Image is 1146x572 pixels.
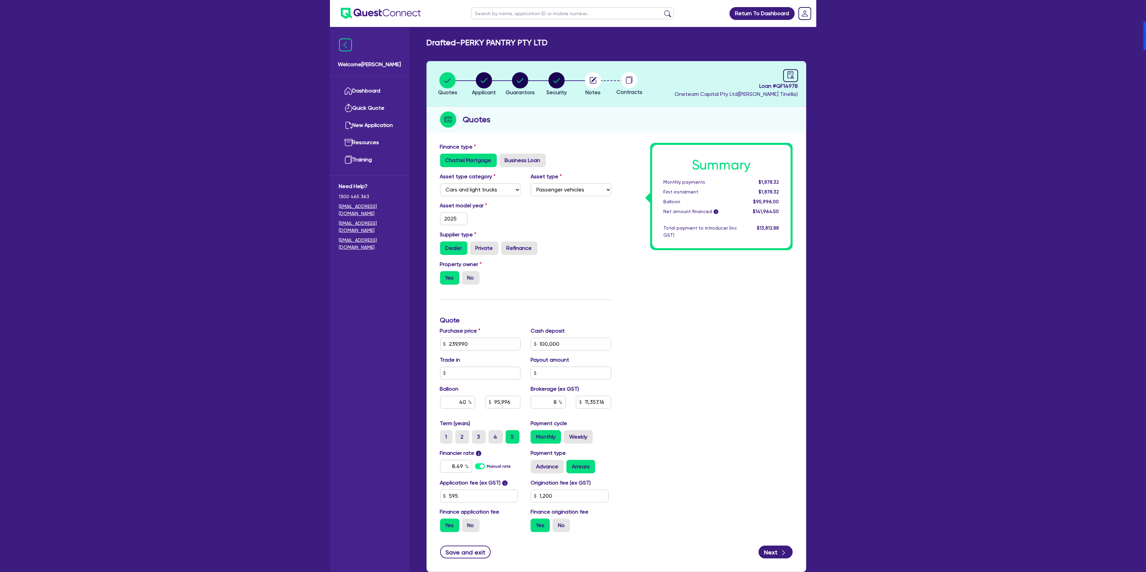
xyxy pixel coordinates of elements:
[531,327,565,335] label: Cash deposit
[440,327,481,335] label: Purchase price
[455,430,469,444] label: 2
[476,451,481,456] span: i
[546,89,567,96] span: Security
[753,209,779,214] span: $141,964.50
[659,198,742,205] div: Balloon
[585,89,601,96] span: Notes
[472,89,496,96] span: Applicant
[438,72,458,97] button: Quotes
[531,356,569,364] label: Payout amount
[502,480,508,486] span: i
[553,519,570,532] label: No
[506,430,519,444] label: 5
[339,134,400,151] a: Resources
[659,208,742,215] div: Net amount financed
[339,82,400,100] a: Dashboard
[757,225,779,231] span: $13,812.88
[440,419,470,427] label: Term (years)
[339,117,400,134] a: New Application
[438,89,457,96] span: Quotes
[675,91,798,97] span: Oneteam Capital Pty Ltd ( [PERSON_NAME] Tinellis )
[345,104,353,112] img: quick-quote
[487,463,511,469] label: Manual rate
[435,202,526,210] label: Asset model year
[564,430,593,444] label: Weekly
[345,156,353,164] img: training
[796,5,814,22] a: Dropdown toggle
[427,38,548,48] h2: Drafted - PERKY PANTRY PTY LTD
[500,154,546,167] label: Business Loan
[440,111,456,128] img: step-icon
[675,82,798,90] span: Loan # QF14978
[531,460,564,473] label: Advance
[531,385,579,393] label: Brokerage (ex GST)
[531,430,561,444] label: Monthly
[339,38,352,51] img: icon-menu-close
[546,72,567,97] button: Security
[659,225,742,239] div: Total payment to introducer (inc GST)
[501,241,537,255] label: Refinance
[759,546,793,558] button: Next
[531,449,566,457] label: Payment type
[440,385,459,393] label: Balloon
[339,151,400,168] a: Training
[440,449,482,457] label: Financier rate
[462,519,480,532] label: No
[531,419,567,427] label: Payment cycle
[471,7,674,19] input: Search by name, application ID or mobile number...
[339,220,400,234] a: [EMAIL_ADDRESS][DOMAIN_NAME]
[488,430,503,444] label: 4
[531,519,550,532] label: Yes
[339,193,400,200] span: 1300 465 363
[440,154,497,167] label: Chattel Mortgage
[714,209,718,214] span: i
[339,237,400,251] a: [EMAIL_ADDRESS][DOMAIN_NAME]
[440,519,459,532] label: Yes
[470,241,499,255] label: Private
[585,72,602,97] button: Notes
[783,69,798,82] a: audit
[462,271,480,285] label: No
[345,121,353,129] img: new-application
[566,460,595,473] label: Arrears
[472,430,486,444] label: 3
[531,479,591,487] label: Origination fee (ex GST)
[759,189,779,194] span: $1,878.32
[338,60,401,69] span: Welcome [PERSON_NAME]
[759,179,779,185] span: $1,878.32
[440,173,496,181] label: Asset type category
[440,316,611,324] h3: Quote
[753,199,779,204] span: $95,996.00
[345,138,353,147] img: resources
[440,479,501,487] label: Application fee (ex GST)
[730,7,795,20] a: Return To Dashboard
[339,182,400,190] span: Need Help?
[664,157,779,173] h1: Summary
[440,430,453,444] label: 1
[339,100,400,117] a: Quick Quote
[440,231,477,239] label: Supplier type
[659,188,742,196] div: First instalment
[531,173,562,181] label: Asset type
[440,143,476,151] label: Finance type
[440,260,482,268] label: Property owner
[440,241,467,255] label: Dealer
[341,8,421,19] img: quest-connect-logo-blue
[440,546,491,558] button: Save and exit
[472,72,496,97] button: Applicant
[506,89,535,96] span: Guarantors
[339,203,400,217] a: [EMAIL_ADDRESS][DOMAIN_NAME]
[616,89,642,95] span: Contracts
[440,356,460,364] label: Trade in
[505,72,535,97] button: Guarantors
[659,179,742,186] div: Monthly payments
[787,71,794,79] span: audit
[531,508,588,516] label: Finance origination fee
[440,508,500,516] label: Finance application fee
[440,271,459,285] label: Yes
[463,113,491,126] h2: Quotes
